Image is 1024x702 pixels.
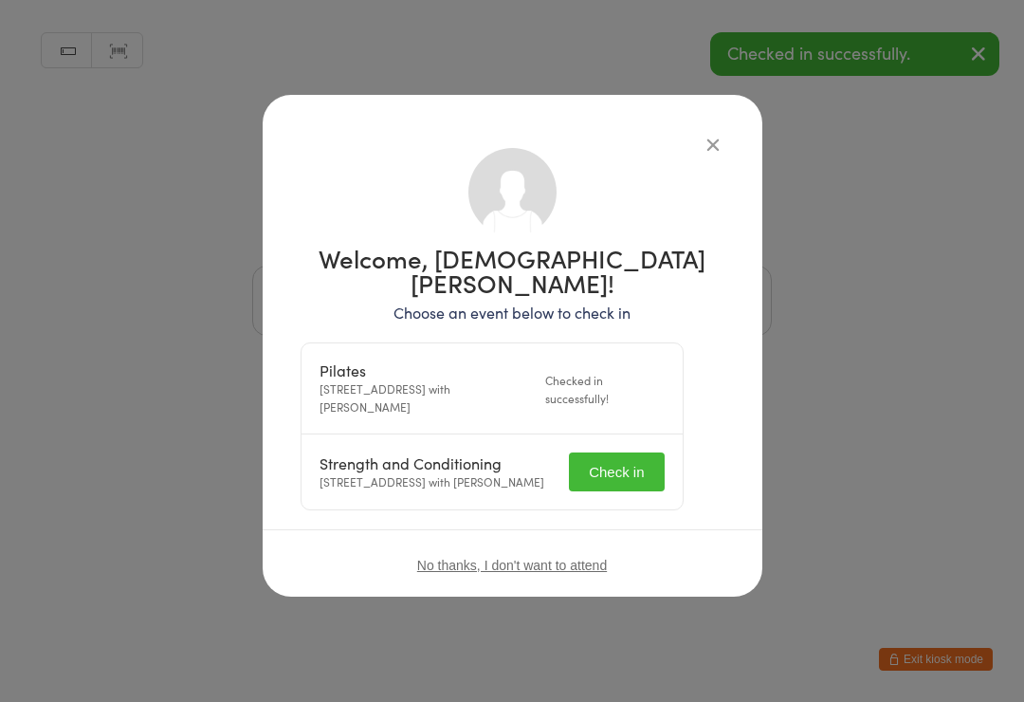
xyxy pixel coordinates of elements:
div: [STREET_ADDRESS] with [PERSON_NAME] [320,361,535,416]
button: No thanks, I don't want to attend [417,558,607,573]
div: Strength and Conditioning [320,454,544,472]
p: Choose an event below to check in [301,302,724,323]
img: no_photo.png [468,148,557,236]
div: [STREET_ADDRESS] with [PERSON_NAME] [320,454,544,490]
div: Checked in successfully! [545,371,664,407]
div: Pilates [320,361,535,379]
button: Check in [569,453,664,491]
h1: Welcome, [DEMOGRAPHIC_DATA][PERSON_NAME]! [301,246,724,295]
